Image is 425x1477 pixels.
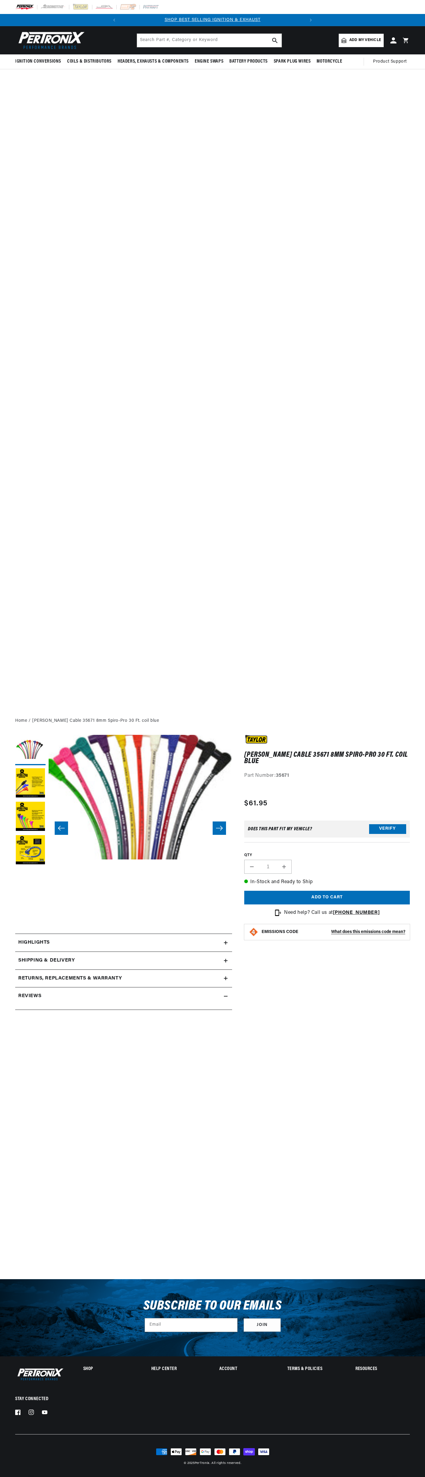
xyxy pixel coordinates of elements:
[18,939,50,947] h2: Highlights
[55,821,68,835] button: Slide left
[120,17,305,23] div: Announcement
[355,1367,410,1371] summary: Resources
[15,718,27,724] a: Home
[244,853,410,858] label: QTY
[274,58,311,65] span: Spark Plug Wires
[151,1367,206,1371] summary: Help Center
[244,1318,281,1332] button: Subscribe
[244,798,267,809] span: $61.95
[213,821,226,835] button: Slide right
[333,910,380,915] a: [PHONE_NUMBER]
[373,54,410,69] summary: Product Support
[244,772,410,780] div: Part Number:
[145,1318,237,1332] input: Email
[314,54,345,69] summary: Motorcycle
[165,18,261,22] a: SHOP BEST SELLING IGNITION & EXHAUST
[15,54,64,69] summary: Ignition Conversions
[15,30,85,51] img: Pertronix
[373,58,407,65] span: Product Support
[244,752,410,764] h1: [PERSON_NAME] Cable 35671 8mm Spiro-Pro 30 Ft. coil blue
[349,37,381,43] span: Add my vehicle
[229,58,268,65] span: Battery Products
[15,970,232,987] summary: Returns, Replacements & Warranty
[64,54,115,69] summary: Coils & Distributors
[108,14,120,26] button: Translation missing: en.sections.announcements.previous_announcement
[262,930,298,934] strong: EMISSIONS CODE
[211,1462,241,1465] small: All rights reserved.
[15,735,46,765] button: Load image 1 in gallery view
[15,718,410,724] nav: breadcrumbs
[115,54,192,69] summary: Headers, Exhausts & Components
[317,58,342,65] span: Motorcycle
[339,34,384,47] a: Add my vehicle
[18,957,75,965] h2: Shipping & Delivery
[195,58,223,65] span: Engine Swaps
[244,878,410,886] p: In-Stock and Ready to Ship
[249,927,259,937] img: Emissions code
[18,975,122,983] h2: Returns, Replacements & Warranty
[184,1462,211,1465] small: © 2025 .
[15,987,232,1005] summary: Reviews
[284,909,380,917] p: Need help? Call us at
[67,58,111,65] span: Coils & Distributors
[226,54,271,69] summary: Battery Products
[219,1367,274,1371] summary: Account
[143,1300,282,1312] h3: Subscribe to our emails
[244,891,410,904] button: Add to cart
[15,1367,64,1382] img: Pertronix
[305,14,317,26] button: Translation missing: en.sections.announcements.next_announcement
[262,929,405,935] button: EMISSIONS CODEWhat does this emissions code mean?
[32,718,159,724] a: [PERSON_NAME] Cable 35671 8mm Spiro-Pro 30 Ft. coil blue
[118,58,189,65] span: Headers, Exhausts & Components
[276,773,289,778] strong: 35671
[15,802,46,832] button: Load image 3 in gallery view
[271,54,314,69] summary: Spark Plug Wires
[15,934,232,952] summary: Highlights
[120,17,305,23] div: 1 of 2
[15,58,61,65] span: Ignition Conversions
[248,827,312,831] div: Does This part fit My vehicle?
[15,835,46,866] button: Load image 4 in gallery view
[137,34,282,47] input: Search Part #, Category or Keyword
[287,1367,342,1371] summary: Terms & policies
[15,1396,63,1402] p: Stay Connected
[15,735,232,921] media-gallery: Gallery Viewer
[15,768,46,799] button: Load image 2 in gallery view
[15,952,232,969] summary: Shipping & Delivery
[369,824,406,834] button: Verify
[83,1367,138,1371] summary: Shop
[268,34,282,47] button: search button
[195,1462,210,1465] a: PerTronix
[18,992,41,1000] h2: Reviews
[192,54,226,69] summary: Engine Swaps
[331,930,405,934] strong: What does this emissions code mean?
